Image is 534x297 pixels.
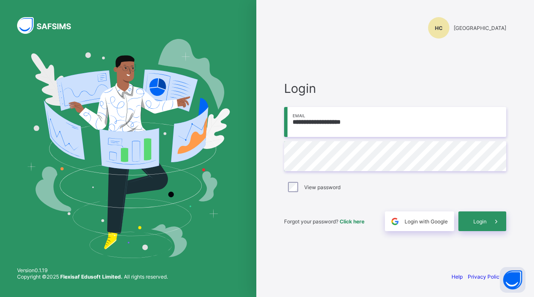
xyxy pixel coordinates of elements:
button: Open asap [500,267,525,293]
a: Click here [340,218,364,225]
img: google.396cfc9801f0270233282035f929180a.svg [390,217,400,226]
img: SAFSIMS Logo [17,17,81,34]
strong: Flexisaf Edusoft Limited. [60,273,123,280]
span: Copyright © 2025 All rights reserved. [17,273,168,280]
span: Forgot your password? [284,218,364,225]
span: HC [435,25,443,31]
a: Privacy Policy [468,273,502,280]
label: View password [304,184,340,190]
span: Login [473,218,487,225]
img: Hero Image [26,39,230,258]
span: [GEOGRAPHIC_DATA] [454,25,506,31]
span: Version 0.1.19 [17,267,168,273]
a: Help [452,273,463,280]
span: Login [284,81,506,96]
span: Login with Google [405,218,448,225]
